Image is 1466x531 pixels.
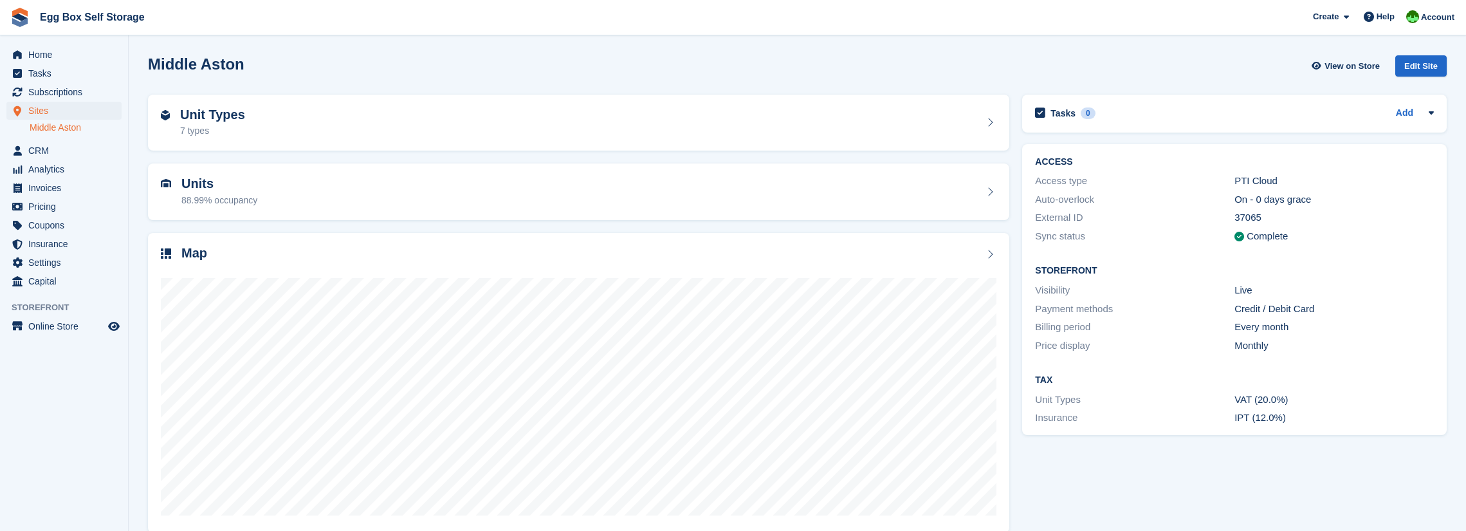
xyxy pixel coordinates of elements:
[6,198,122,216] a: menu
[181,176,257,191] h2: Units
[30,122,122,134] a: Middle Aston
[181,246,207,261] h2: Map
[1035,339,1234,353] div: Price display
[1377,10,1395,23] span: Help
[6,179,122,197] a: menu
[1395,55,1447,82] a: Edit Site
[1406,10,1419,23] img: Charles Sandy
[1310,55,1385,77] a: View on Store
[1234,174,1434,189] div: PTI Cloud
[161,179,171,188] img: unit-icn-7be61d7bf1b0ce9d3e12c5938cc71ed9869f7b940bace4675aadf7bd6d80202e.svg
[1234,339,1434,353] div: Monthly
[1035,411,1234,425] div: Insurance
[28,46,105,64] span: Home
[6,160,122,178] a: menu
[28,179,105,197] span: Invoices
[1035,375,1434,386] h2: Tax
[1234,302,1434,317] div: Credit / Debit Card
[1081,107,1095,119] div: 0
[1035,157,1434,167] h2: ACCESS
[1234,210,1434,225] div: 37065
[6,254,122,272] a: menu
[1035,210,1234,225] div: External ID
[6,216,122,234] a: menu
[1035,393,1234,407] div: Unit Types
[12,301,128,314] span: Storefront
[1234,283,1434,298] div: Live
[28,64,105,82] span: Tasks
[28,160,105,178] span: Analytics
[28,272,105,290] span: Capital
[1035,283,1234,298] div: Visibility
[6,46,122,64] a: menu
[1035,192,1234,207] div: Auto-overlock
[6,142,122,160] a: menu
[6,64,122,82] a: menu
[1050,107,1076,119] h2: Tasks
[161,248,171,259] img: map-icn-33ee37083ee616e46c38cad1a60f524a97daa1e2b2c8c0bc3eb3415660979fc1.svg
[181,194,257,207] div: 88.99% occupancy
[1421,11,1454,24] span: Account
[180,124,245,138] div: 7 types
[1035,302,1234,317] div: Payment methods
[28,235,105,253] span: Insurance
[28,102,105,120] span: Sites
[1234,320,1434,335] div: Every month
[1035,266,1434,276] h2: Storefront
[28,142,105,160] span: CRM
[148,95,1009,151] a: Unit Types 7 types
[1313,10,1339,23] span: Create
[1035,229,1234,244] div: Sync status
[148,163,1009,220] a: Units 88.99% occupancy
[106,319,122,334] a: Preview store
[6,317,122,335] a: menu
[28,198,105,216] span: Pricing
[1035,174,1234,189] div: Access type
[1396,106,1413,121] a: Add
[6,235,122,253] a: menu
[28,216,105,234] span: Coupons
[6,83,122,101] a: menu
[28,83,105,101] span: Subscriptions
[1324,60,1380,73] span: View on Store
[1035,320,1234,335] div: Billing period
[1395,55,1447,77] div: Edit Site
[28,254,105,272] span: Settings
[148,55,244,73] h2: Middle Aston
[6,272,122,290] a: menu
[6,102,122,120] a: menu
[180,107,245,122] h2: Unit Types
[1247,229,1288,244] div: Complete
[35,6,150,28] a: Egg Box Self Storage
[1234,411,1434,425] div: IPT (12.0%)
[10,8,30,27] img: stora-icon-8386f47178a22dfd0bd8f6a31ec36ba5ce8667c1dd55bd0f319d3a0aa187defe.svg
[28,317,105,335] span: Online Store
[1234,192,1434,207] div: On - 0 days grace
[1234,393,1434,407] div: VAT (20.0%)
[161,110,170,120] img: unit-type-icn-2b2737a686de81e16bb02015468b77c625bbabd49415b5ef34ead5e3b44a266d.svg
